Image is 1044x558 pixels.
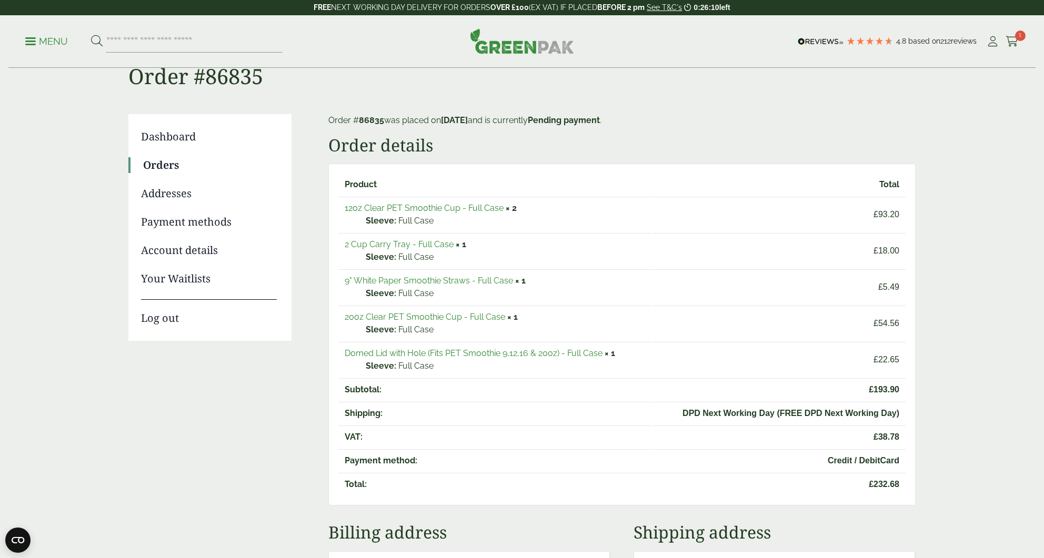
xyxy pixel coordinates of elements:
strong: × 1 [456,239,466,249]
span: 232.68 [658,478,899,491]
img: GreenPak Supplies [470,28,574,54]
span: £ [874,246,878,255]
p: Full Case [366,215,645,227]
a: Payment methods [141,214,277,230]
bdi: 54.56 [874,319,899,328]
bdi: 18.00 [874,246,899,255]
mark: 86835 [359,115,384,125]
a: 12oz Clear PET Smoothie Cup - Full Case [345,203,504,213]
a: 1 [1006,34,1019,49]
span: £ [874,210,878,219]
p: Full Case [366,323,645,336]
td: Credit / DebitCard [652,449,906,472]
strong: × 2 [506,203,517,213]
mark: [DATE] [441,115,468,125]
span: 0:26:10 [694,3,719,12]
th: Payment method: [338,449,651,472]
th: Total: [338,473,651,495]
p: Full Case [366,287,645,300]
h2: Shipping address [634,522,916,542]
a: Your Waitlists [141,271,277,287]
a: 2 Cup Carry Tray - Full Case [345,239,454,249]
th: Total [652,174,906,196]
i: My Account [986,36,999,47]
strong: Sleeve: [366,215,396,227]
strong: × 1 [515,276,526,286]
div: 4.79 Stars [846,36,894,46]
p: Full Case [366,251,645,263]
a: Orders [143,157,277,173]
strong: BEFORE 2 pm [597,3,645,12]
span: £ [874,432,878,441]
span: 38.78 [658,431,899,443]
strong: Sleeve: [366,287,396,300]
a: Dashboard [141,129,277,145]
a: See T&C's [647,3,682,12]
span: £ [878,282,883,291]
a: 9" White Paper Smoothie Straws - Full Case [345,276,513,286]
bdi: 5.49 [878,282,899,291]
span: £ [874,319,878,328]
bdi: 22.65 [874,355,899,364]
a: 20oz Clear PET Smoothie Cup - Full Case [345,312,505,322]
td: DPD Next Working Day (FREE DPD Next Working Day) [652,402,906,424]
h2: Billing address [328,522,610,542]
th: Product [338,174,651,196]
p: Order # was placed on and is currently . [328,114,916,127]
a: Log out [141,299,277,326]
span: 193.90 [658,383,899,396]
th: Subtotal: [338,378,651,401]
p: Full Case [366,360,645,372]
span: Based on [908,37,940,45]
span: 212 [940,37,951,45]
strong: × 1 [605,348,615,358]
strong: Sleeve: [366,323,396,336]
a: Menu [25,35,68,46]
mark: Pending payment [528,115,600,125]
th: Shipping: [338,402,651,424]
bdi: 93.20 [874,210,899,219]
span: reviews [951,37,977,45]
span: 4.8 [896,37,908,45]
a: Account details [141,242,277,258]
span: £ [869,385,874,394]
img: REVIEWS.io [798,38,844,45]
i: Cart [1006,36,1019,47]
strong: FREE [314,3,331,12]
span: £ [869,480,874,489]
p: Menu [25,35,68,48]
a: Domed Lid with Hole (Fits PET Smoothie 9,12,16 & 20oz) - Full Case [345,348,603,358]
h2: Order details [328,135,916,155]
button: Open CMP widget [5,527,31,553]
strong: Sleeve: [366,251,396,263]
strong: Sleeve: [366,360,396,372]
th: VAT: [338,425,651,448]
span: 1 [1015,31,1026,41]
h1: Order #86835 [128,30,916,89]
span: £ [874,355,878,364]
strong: OVER £100 [490,3,529,12]
span: left [719,3,730,12]
strong: × 1 [507,312,518,322]
a: Addresses [141,186,277,201]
